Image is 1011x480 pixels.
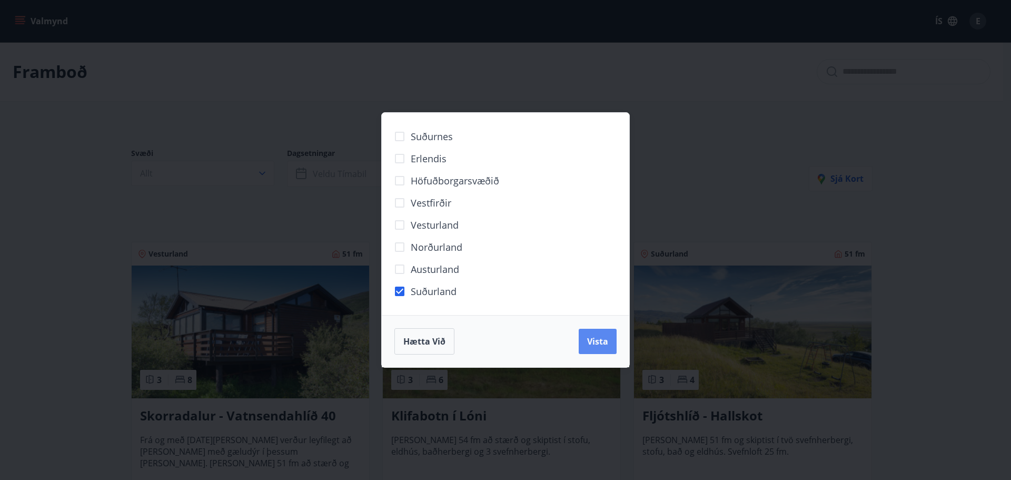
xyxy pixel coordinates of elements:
span: Vesturland [411,218,459,232]
button: Vista [579,329,617,354]
span: Hætta við [403,336,445,347]
span: Vista [587,336,608,347]
span: Höfuðborgarsvæðið [411,174,499,188]
span: Erlendis [411,152,447,165]
span: Vestfirðir [411,196,451,210]
button: Hætta við [394,328,454,355]
span: Suðurnes [411,130,453,143]
span: Suðurland [411,285,457,298]
span: Austurland [411,262,459,276]
span: Norðurland [411,240,462,254]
